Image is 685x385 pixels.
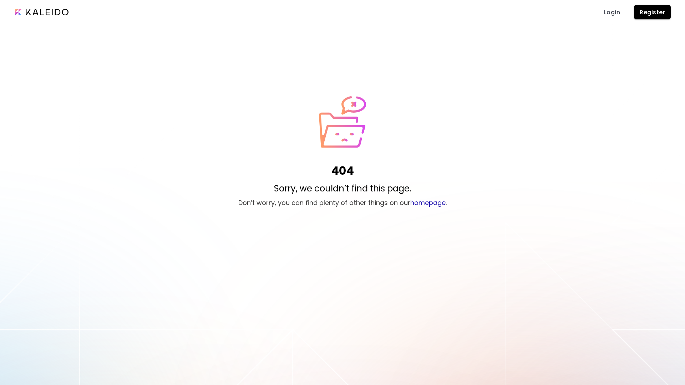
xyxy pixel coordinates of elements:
a: Login [600,5,623,19]
span: Register [640,9,665,16]
p: Don’t worry, you can find plenty of other things on our . [238,198,447,207]
button: Register [634,5,671,19]
a: homepage [410,198,446,207]
span: Login [603,9,620,16]
p: Sorry, we couldn’t find this page. [274,182,411,195]
h1: 404 [331,162,354,179]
